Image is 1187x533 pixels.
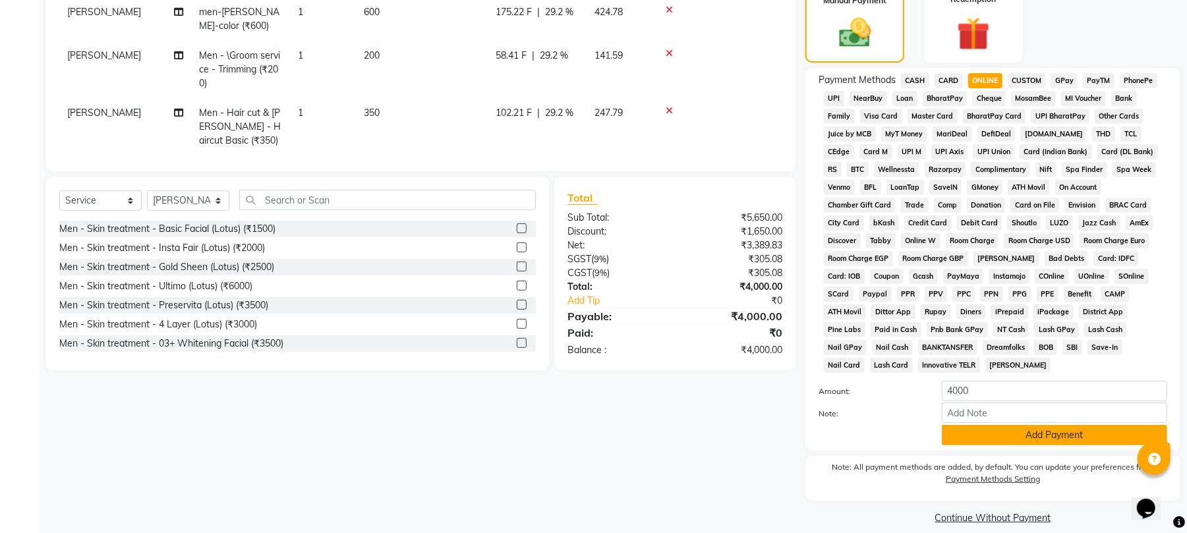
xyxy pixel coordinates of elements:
span: Gcash [909,269,938,284]
span: SOnline [1115,269,1149,284]
span: MariDeal [933,126,972,142]
span: Bank [1111,91,1137,106]
span: 29.2 % [540,49,568,63]
span: Dreamfolks [983,340,1029,355]
span: GPay [1051,73,1078,88]
span: Pine Labs [824,322,865,337]
span: Total [567,191,598,205]
span: Paypal [859,287,892,302]
div: Men - Skin treatment - Gold Sheen (Lotus) (₹2500) [59,260,274,274]
span: Rupay [921,304,951,320]
span: 29.2 % [545,106,573,120]
div: ₹4,000.00 [675,343,792,357]
span: GMoney [967,180,1002,195]
span: Visa Card [860,109,902,124]
span: Pnb Bank GPay [927,322,988,337]
span: Paid in Cash [871,322,921,337]
span: Card (Indian Bank) [1020,144,1092,159]
div: Net: [558,238,675,252]
div: Men - Skin treatment - Preservita (Lotus) (₹3500) [59,298,268,312]
span: | [537,106,540,120]
div: ₹5,650.00 [675,211,792,225]
span: Card: IDFC [1093,251,1138,266]
div: ₹4,000.00 [675,308,792,324]
span: BharatPay Card [963,109,1026,124]
div: Men - Skin treatment - Insta Fair (Lotus) (₹2000) [59,241,265,255]
div: Discount: [558,225,675,238]
span: BOB [1034,340,1057,355]
span: NT Cash [993,322,1029,337]
span: 1 [298,6,303,18]
span: Card on File [1010,198,1059,213]
span: Room Charge EGP [824,251,893,266]
span: Complimentary [971,162,1030,177]
div: ( ) [558,266,675,280]
span: Cheque [972,91,1006,106]
span: CUSTOM [1008,73,1046,88]
span: Coupon [870,269,904,284]
span: ATH Movil [824,304,866,320]
a: Continue Without Payment [808,511,1178,525]
span: Discover [824,233,861,248]
div: Paid: [558,325,675,341]
span: Other Cards [1095,109,1144,124]
div: Total: [558,280,675,294]
span: 9% [594,254,606,264]
div: Men - Skin treatment - 03+ Whitening Facial (₹3500) [59,337,283,351]
span: Card (DL Bank) [1097,144,1158,159]
div: Men - Skin treatment - Basic Facial (Lotus) (₹1500) [59,222,275,236]
span: THD [1092,126,1115,142]
span: UPI Axis [931,144,968,159]
input: Amount [942,381,1167,401]
span: Envision [1064,198,1100,213]
span: [PERSON_NAME] [985,358,1051,373]
span: Spa Finder [1062,162,1107,177]
div: ₹1,650.00 [675,225,792,238]
span: PPR [897,287,919,302]
span: PPC [952,287,975,302]
span: Nail Card [824,358,865,373]
span: 175.22 F [496,5,532,19]
span: bKash [869,215,899,231]
span: ATH Movil [1008,180,1050,195]
div: Payable: [558,308,675,324]
span: SCard [824,287,854,302]
button: Add Payment [942,425,1167,445]
span: Card M [859,144,892,159]
span: UPI BharatPay [1031,109,1089,124]
span: Payment Methods [819,73,896,87]
span: PayTM [1083,73,1115,88]
span: Room Charge GBP [898,251,968,266]
span: BRAC Card [1105,198,1151,213]
span: RS [824,162,842,177]
span: PPN [980,287,1003,302]
span: UPI Union [973,144,1014,159]
input: Add Note [942,403,1167,423]
span: Debit Card [957,215,1002,231]
span: Diners [956,304,986,320]
div: ₹305.08 [675,252,792,266]
span: 1 [298,107,303,119]
span: Men - \Groom service - Trimming (₹200) [199,49,280,89]
iframe: chat widget [1132,480,1174,520]
span: CGST [567,267,592,279]
span: [DOMAIN_NAME] [1020,126,1087,142]
span: AmEx [1126,215,1153,231]
span: SaveIN [929,180,962,195]
span: Nail Cash [872,340,913,355]
span: 102.21 F [496,106,532,120]
span: 141.59 [594,49,623,61]
span: 350 [364,107,380,119]
span: UPI M [898,144,926,159]
span: MI Voucher [1061,91,1106,106]
span: UOnline [1074,269,1109,284]
span: PPE [1037,287,1058,302]
span: UPI [824,91,844,106]
span: Nift [1035,162,1057,177]
span: NearBuy [850,91,887,106]
span: Room Charge USD [1004,233,1074,248]
span: men-[PERSON_NAME]-color (₹600) [199,6,279,32]
span: Comp [934,198,962,213]
span: 58.41 F [496,49,527,63]
div: Men - Skin treatment - Ultimo (Lotus) (₹6000) [59,279,252,293]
